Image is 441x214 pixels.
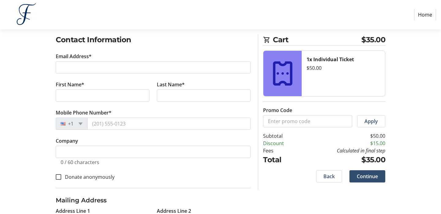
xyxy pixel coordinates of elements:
[300,154,385,165] td: $35.00
[357,173,378,180] span: Continue
[300,147,385,154] td: Calculated in final step
[316,170,342,182] button: Back
[61,159,99,166] tr-character-limit: 0 / 60 characters
[263,140,300,147] td: Discount
[56,109,111,116] label: Mobile Phone Number*
[56,137,78,145] label: Company
[349,170,385,182] button: Continue
[263,132,300,140] td: Subtotal
[263,154,300,165] td: Total
[56,53,92,60] label: Email Address*
[5,2,48,27] img: Fontbonne, The Early College of Boston's Logo
[323,173,335,180] span: Back
[307,56,354,63] strong: 1x Individual Ticket
[361,34,385,45] span: $35.00
[263,115,352,127] input: Enter promo code
[263,147,300,154] td: Fees
[263,107,292,114] label: Promo Code
[157,81,185,88] label: Last Name*
[56,81,84,88] label: First Name*
[61,173,115,181] label: Donate anonymously
[357,115,385,127] button: Apply
[300,140,385,147] td: $15.00
[300,132,385,140] td: $50.00
[56,34,251,45] h2: Contact Information
[364,118,378,125] span: Apply
[414,9,436,21] a: Home
[307,64,380,72] div: $50.00
[273,34,361,45] span: Cart
[56,196,251,205] h3: Mailing Address
[87,118,251,130] input: (201) 555-0123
